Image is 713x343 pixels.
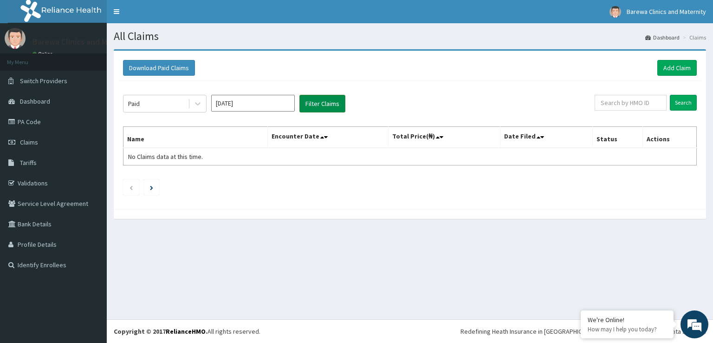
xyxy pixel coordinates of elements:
[299,95,345,112] button: Filter Claims
[54,109,128,203] span: We're online!
[211,95,295,112] input: Select Month and Year
[500,127,593,148] th: Date Filed
[123,60,195,76] button: Download Paid Claims
[593,127,642,148] th: Status
[595,95,667,111] input: Search by HMO ID
[17,46,38,70] img: d_794563401_company_1708531726252_794563401
[128,152,203,161] span: No Claims data at this time.
[107,319,713,343] footer: All rights reserved.
[20,158,37,167] span: Tariffs
[681,33,706,41] li: Claims
[609,6,621,18] img: User Image
[32,51,55,57] a: Online
[129,183,133,191] a: Previous page
[20,97,50,106] span: Dashboard
[670,95,697,111] input: Search
[20,77,67,85] span: Switch Providers
[114,30,706,42] h1: All Claims
[5,237,177,270] textarea: Type your message and hit 'Enter'
[642,127,696,148] th: Actions
[588,325,667,333] p: How may I help you today?
[20,138,38,146] span: Claims
[166,327,206,336] a: RelianceHMO
[389,127,500,148] th: Total Price(₦)
[128,99,140,108] div: Paid
[114,327,207,336] strong: Copyright © 2017 .
[627,7,706,16] span: Barewa Clinics and Maternity
[657,60,697,76] a: Add Claim
[48,52,156,64] div: Chat with us now
[268,127,389,148] th: Encounter Date
[150,183,153,191] a: Next page
[5,28,26,49] img: User Image
[588,316,667,324] div: We're Online!
[460,327,706,336] div: Redefining Heath Insurance in [GEOGRAPHIC_DATA] using Telemedicine and Data Science!
[645,33,680,41] a: Dashboard
[32,38,137,46] p: Barewa Clinics and Maternity
[123,127,268,148] th: Name
[152,5,175,27] div: Minimize live chat window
